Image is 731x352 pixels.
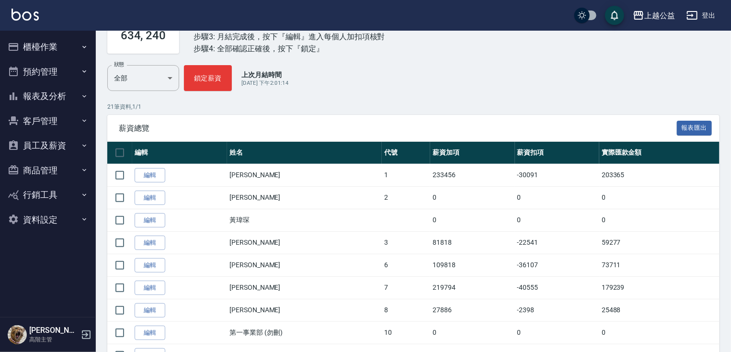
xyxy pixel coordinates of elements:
[121,29,166,42] h3: 634, 240
[11,9,39,21] img: Logo
[515,321,599,344] td: 0
[227,209,382,231] td: 黃瑋琛
[227,164,382,186] td: [PERSON_NAME]
[677,121,712,136] button: 報表匯出
[382,276,431,299] td: 7
[382,299,431,321] td: 8
[599,209,720,231] td: 0
[515,164,599,186] td: -30091
[599,142,720,164] th: 實際匯款金額
[382,142,431,164] th: 代號
[135,168,165,183] a: 編輯
[599,164,720,186] td: 203365
[683,7,720,24] button: 登出
[599,321,720,344] td: 0
[599,276,720,299] td: 179239
[119,124,677,133] span: 薪資總覽
[4,109,92,134] button: 客戶管理
[29,335,78,344] p: 高階主管
[135,303,165,318] a: 編輯
[227,299,382,321] td: [PERSON_NAME]
[29,326,78,335] h5: [PERSON_NAME]
[4,59,92,84] button: 預約管理
[4,133,92,158] button: 員工及薪資
[135,236,165,250] a: 編輯
[677,123,712,132] a: 報表匯出
[382,231,431,254] td: 3
[515,276,599,299] td: -40555
[227,142,382,164] th: 姓名
[227,321,382,344] td: 第一事業部 (勿刪)
[599,299,720,321] td: 25488
[107,102,720,111] p: 21 筆資料, 1 / 1
[515,299,599,321] td: -2398
[135,258,165,273] a: 編輯
[430,164,514,186] td: 233456
[430,209,514,231] td: 0
[515,231,599,254] td: -22541
[135,191,165,205] a: 編輯
[227,254,382,276] td: [PERSON_NAME]
[135,326,165,341] a: 編輯
[107,65,179,91] div: 全部
[605,6,624,25] button: save
[430,276,514,299] td: 219794
[629,6,679,25] button: 上越公益
[227,186,382,209] td: [PERSON_NAME]
[430,299,514,321] td: 27886
[114,61,124,68] label: 狀態
[599,254,720,276] td: 73711
[430,254,514,276] td: 109818
[515,186,599,209] td: 0
[4,158,92,183] button: 商品管理
[515,142,599,164] th: 薪資扣項
[135,281,165,295] a: 編輯
[241,70,288,79] p: 上次月結時間
[241,80,288,86] span: [DATE] 下午2:01:14
[382,254,431,276] td: 6
[184,65,232,91] button: 鎖定薪資
[132,142,227,164] th: 編輯
[135,213,165,228] a: 編輯
[227,231,382,254] td: [PERSON_NAME]
[382,164,431,186] td: 1
[382,321,431,344] td: 10
[599,231,720,254] td: 59277
[430,231,514,254] td: 81818
[599,186,720,209] td: 0
[4,84,92,109] button: 報表及分析
[430,321,514,344] td: 0
[4,182,92,207] button: 行銷工具
[515,209,599,231] td: 0
[382,186,431,209] td: 2
[644,10,675,22] div: 上越公益
[430,142,514,164] th: 薪資加項
[515,254,599,276] td: -36107
[194,31,385,43] div: 步驟3: 月結完成後，按下『編輯』進入每個人加扣項核對
[8,325,27,344] img: Person
[4,207,92,232] button: 資料設定
[4,34,92,59] button: 櫃檯作業
[430,186,514,209] td: 0
[227,276,382,299] td: [PERSON_NAME]
[194,43,385,55] div: 步驟4: 全部確認正確後，按下『鎖定』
